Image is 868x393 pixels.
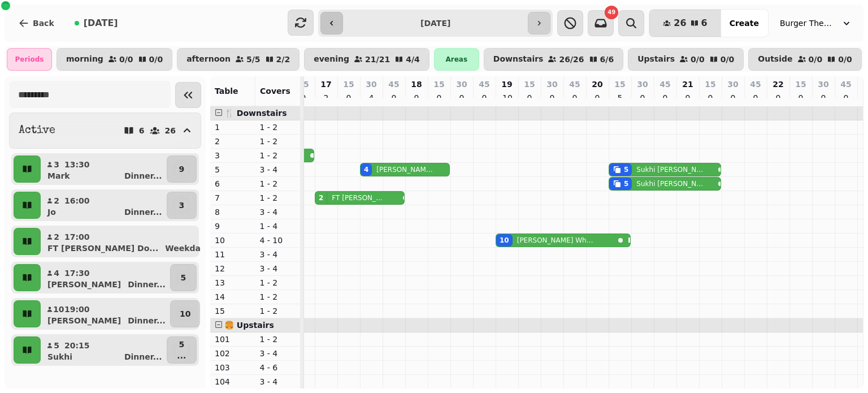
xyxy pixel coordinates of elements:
p: 45 [840,79,851,90]
div: 10 [500,236,509,245]
button: morning0/00/0 [57,48,172,71]
p: Upstairs [637,55,675,64]
p: 7 [215,192,251,204]
p: 5 [615,92,624,103]
p: Sukhi [47,351,72,362]
p: 6 [139,127,145,135]
button: Back [9,10,63,37]
p: 4 [367,92,376,103]
p: 0 [728,92,737,103]
p: 21 / 21 [365,55,390,63]
div: Periods [7,48,52,71]
p: 3 - 4 [260,376,296,387]
p: 4 - 6 [260,362,296,373]
p: 0 [841,92,850,103]
span: 6 [701,19,708,28]
p: 10 [53,304,60,315]
button: afternoon5/52/2 [177,48,300,71]
p: Dinner ... [128,315,166,326]
p: 21 [682,79,693,90]
p: 20:15 [64,340,90,351]
p: 3 - 4 [260,206,296,218]
p: 19:00 [64,304,90,315]
p: 3 [53,159,60,170]
p: 30 [727,79,738,90]
button: 9 [167,156,197,183]
p: 45 [388,79,399,90]
p: 0 [435,92,444,103]
span: Back [33,19,54,27]
p: 12 [215,263,251,274]
p: 13 [215,277,251,288]
span: 49 [607,10,615,15]
p: 2 / 2 [276,55,290,63]
p: Dinner ... [128,279,166,290]
p: 1 - 2 [260,334,296,345]
p: 0 / 0 [838,55,852,63]
button: 10 [170,300,200,327]
button: Collapse sidebar [175,82,201,108]
p: 10 [180,308,190,319]
p: 19 [501,79,512,90]
button: 217:00FT [PERSON_NAME] Do...Weekda... [43,228,212,255]
p: 45 [479,79,489,90]
p: FT [PERSON_NAME] Do... [47,243,158,254]
p: 18 [411,79,422,90]
p: 1 - 2 [260,291,296,303]
span: 🍔 Upstairs [224,321,274,330]
p: evening [314,55,349,64]
p: 15 [614,79,625,90]
p: 1 - 4 [260,221,296,232]
p: 11 [215,249,251,260]
p: 2 [322,92,331,103]
p: 5 [177,339,186,350]
button: [DATE] [66,10,127,37]
p: Sukhi [PERSON_NAME] [636,179,705,188]
p: 0 / 0 [119,55,133,63]
p: 14 [215,291,251,303]
p: morning [66,55,103,64]
button: 5 [170,264,197,291]
p: 10 [215,235,251,246]
p: 0 [480,92,489,103]
p: Dinner ... [124,351,162,362]
p: 1 - 2 [260,192,296,204]
button: Burger Theory [773,13,859,33]
p: 30 [637,79,648,90]
p: 15 [343,79,354,90]
div: 2 [319,193,323,202]
p: 15 [795,79,806,90]
p: 10 [502,92,511,103]
p: 22 [772,79,783,90]
p: [PERSON_NAME] [PERSON_NAME] [376,165,434,174]
p: 15 [433,79,444,90]
p: 0 [457,92,466,103]
p: [PERSON_NAME] [47,279,121,290]
p: 4 - 10 [260,235,296,246]
p: 0 [548,92,557,103]
div: 5 [624,179,628,188]
p: 1 - 2 [260,122,296,133]
h2: Active [19,123,55,139]
p: 0 [796,92,805,103]
button: 1019:00[PERSON_NAME]Dinner... [43,300,168,327]
p: 3 - 4 [260,348,296,359]
p: 101 [215,334,251,345]
p: 4 [53,267,60,279]
p: 3 - 4 [260,249,296,260]
p: Dinner ... [124,170,162,182]
p: 0 / 0 [149,55,163,63]
p: 0 [683,92,692,103]
p: 0 [706,92,715,103]
div: Areas [434,48,479,71]
button: 216:00JoDinner... [43,192,164,219]
p: 17 [320,79,331,90]
p: Sukhi [PERSON_NAME] [636,165,705,174]
p: 2 [215,136,251,147]
p: 0 [751,92,760,103]
p: 9 [179,163,184,175]
button: Outside0/00/0 [748,48,861,71]
p: 45 [659,79,670,90]
p: 8 [215,206,251,218]
button: Create [721,10,768,37]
